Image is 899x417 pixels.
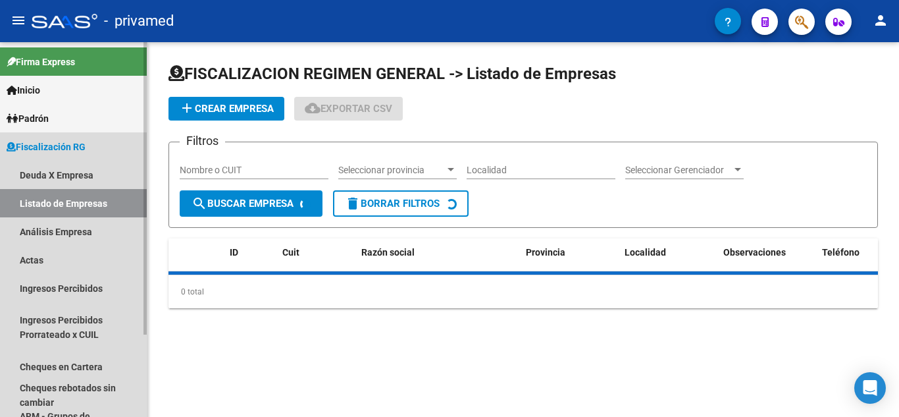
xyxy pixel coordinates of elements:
[333,190,469,217] button: Borrar Filtros
[873,13,888,28] mat-icon: person
[104,7,174,36] span: - privamed
[619,238,718,267] datatable-header-cell: Localidad
[305,103,392,115] span: Exportar CSV
[277,238,356,267] datatable-header-cell: Cuit
[526,247,565,258] span: Provincia
[180,190,322,217] button: Buscar Empresa
[224,238,277,267] datatable-header-cell: ID
[192,196,207,211] mat-icon: search
[294,97,403,121] button: Exportar CSV
[356,238,521,267] datatable-header-cell: Razón social
[11,13,26,28] mat-icon: menu
[854,372,886,404] div: Open Intercom Messenger
[625,165,732,176] span: Seleccionar Gerenciador
[7,83,40,97] span: Inicio
[168,97,284,121] button: Crear Empresa
[7,140,86,154] span: Fiscalización RG
[718,238,817,267] datatable-header-cell: Observaciones
[338,165,445,176] span: Seleccionar provincia
[7,111,49,126] span: Padrón
[230,247,238,258] span: ID
[822,247,860,258] span: Teléfono
[192,198,294,209] span: Buscar Empresa
[521,238,619,267] datatable-header-cell: Provincia
[7,55,75,69] span: Firma Express
[345,198,440,209] span: Borrar Filtros
[180,132,225,150] h3: Filtros
[282,247,299,258] span: Cuit
[168,275,878,308] div: 0 total
[305,100,321,116] mat-icon: cloud_download
[723,247,786,258] span: Observaciones
[625,247,666,258] span: Localidad
[168,65,616,83] span: FISCALIZACION REGIMEN GENERAL -> Listado de Empresas
[345,196,361,211] mat-icon: delete
[179,100,195,116] mat-icon: add
[179,103,274,115] span: Crear Empresa
[361,247,415,258] span: Razón social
